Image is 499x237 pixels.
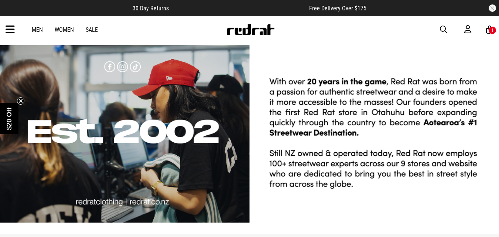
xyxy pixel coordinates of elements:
button: Close teaser [17,97,24,105]
button: Open LiveChat chat widget [6,3,28,25]
span: 30 Day Returns [133,5,169,12]
span: Free Delivery Over $175 [309,5,366,12]
a: Sale [86,26,98,33]
a: Men [32,26,43,33]
span: $20 Off [6,107,13,130]
iframe: Customer reviews powered by Trustpilot [184,4,294,12]
div: 1 [491,28,493,33]
a: Women [55,26,74,33]
a: 1 [486,26,493,34]
img: Redrat logo [226,24,275,35]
